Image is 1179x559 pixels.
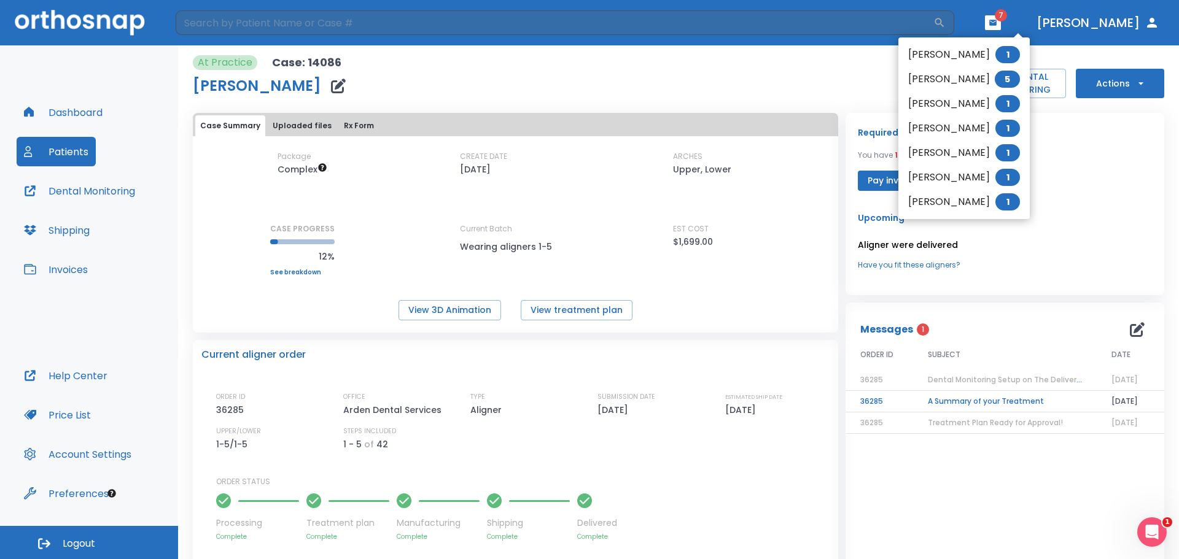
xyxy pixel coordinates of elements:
span: 1 [995,169,1020,186]
span: 1 [995,120,1020,137]
li: [PERSON_NAME] [898,91,1030,116]
li: [PERSON_NAME] [898,67,1030,91]
span: 1 [995,46,1020,63]
li: [PERSON_NAME] [898,165,1030,190]
li: [PERSON_NAME] [898,116,1030,141]
span: 1 [995,95,1020,112]
span: 1 [1162,517,1172,527]
li: [PERSON_NAME] [898,42,1030,67]
li: [PERSON_NAME] [898,141,1030,165]
span: 1 [995,193,1020,210]
span: 1 [995,144,1020,161]
span: 5 [995,71,1020,88]
iframe: Intercom live chat [1137,517,1167,547]
li: [PERSON_NAME] [898,190,1030,214]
